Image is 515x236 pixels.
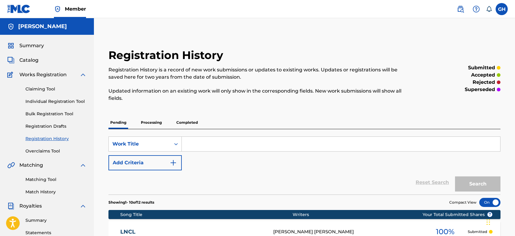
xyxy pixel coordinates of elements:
h2: Registration History [108,48,226,62]
p: Pending [108,116,128,129]
p: Completed [174,116,200,129]
img: expand [79,71,87,78]
span: Royalties [19,202,42,210]
span: Summary [19,42,44,49]
img: help [473,5,480,13]
p: submitted [468,64,495,71]
p: Registration History is a record of new work submissions or updates to existing works. Updates or... [108,66,410,81]
button: Add Criteria [108,155,182,170]
a: Matching Tool [25,176,87,183]
img: 9d2ae6d4665cec9f34b9.svg [170,159,177,166]
a: Summary [25,217,87,224]
a: Bulk Registration Tool [25,111,87,117]
div: Writers [293,211,442,218]
a: SummarySummary [7,42,44,49]
span: Matching [19,162,43,169]
h5: Gary Harrison [18,23,67,30]
p: Updated information on an existing work will only show in the corresponding fields. New work subm... [108,87,410,102]
div: User Menu [496,3,508,15]
img: expand [79,202,87,210]
p: Processing [139,116,164,129]
div: [PERSON_NAME] [PERSON_NAME] [273,228,422,235]
img: MLC Logo [7,5,31,13]
img: expand [79,162,87,169]
span: Compact View [449,200,477,205]
iframe: Resource Center [498,150,515,198]
span: Member [65,5,86,12]
p: Showing 1 - 10 of 12 results [108,200,154,205]
img: Royalties [7,202,15,210]
img: Top Rightsholder [54,5,61,13]
img: Summary [7,42,15,49]
a: Registration Drafts [25,123,87,129]
p: accepted [471,71,495,79]
a: Registration History [25,136,87,142]
span: Your Total Submitted Shares [423,211,493,218]
p: Submitted [468,229,487,234]
img: Matching [7,162,15,169]
div: Work Title [112,140,167,148]
img: search [457,5,464,13]
img: Accounts [7,23,15,30]
div: Drag [487,213,490,231]
div: Help [470,3,482,15]
span: Works Registration [19,71,67,78]
form: Search Form [108,136,500,195]
p: superseded [465,86,495,93]
a: Claiming Tool [25,86,87,92]
a: LNCL [120,228,265,235]
a: Individual Registration Tool [25,98,87,105]
a: Statements [25,230,87,236]
img: Works Registration [7,71,15,78]
div: Notifications [486,6,492,12]
a: Overclaims Tool [25,148,87,154]
a: Public Search [454,3,467,15]
p: rejected [473,79,495,86]
div: Song Title [120,211,293,218]
iframe: Chat Widget [485,207,515,236]
a: Match History [25,189,87,195]
a: CatalogCatalog [7,57,38,64]
span: Catalog [19,57,38,64]
img: Catalog [7,57,15,64]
